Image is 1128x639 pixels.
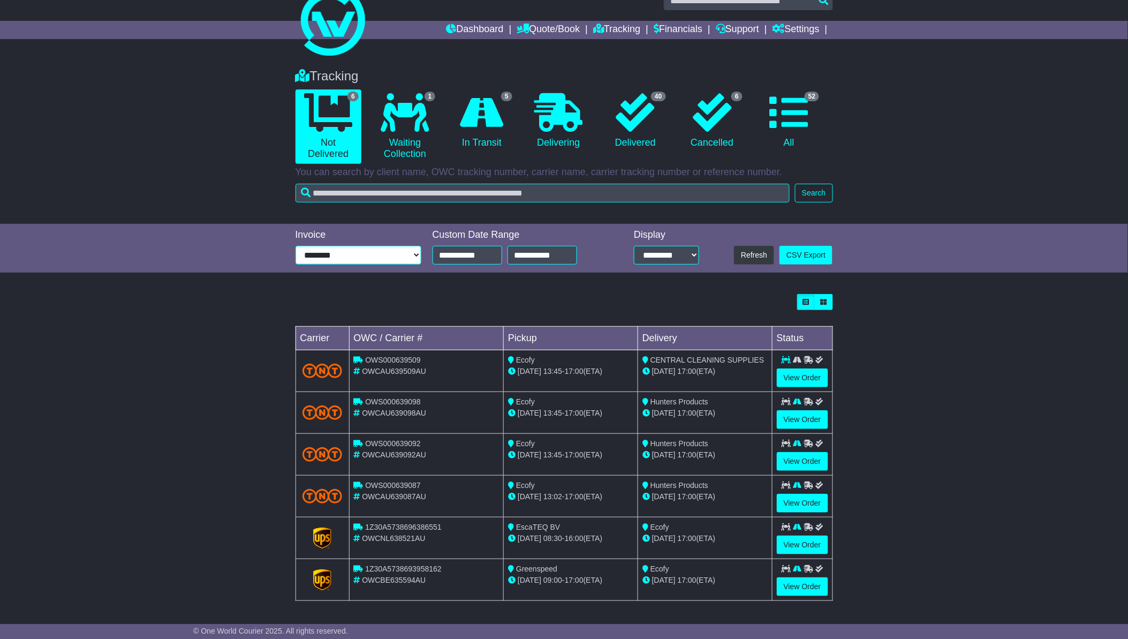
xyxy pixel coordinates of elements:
[777,536,828,554] a: View Order
[449,89,514,153] a: 5 In Transit
[642,366,768,377] div: (ETA)
[296,167,833,178] p: You can search by client name, OWC tracking number, carrier name, carrier tracking number or refe...
[777,452,828,471] a: View Order
[650,439,708,448] span: Hunters Products
[518,409,541,417] span: [DATE]
[678,534,697,543] span: 17:00
[516,439,535,448] span: Ecofy
[772,327,832,350] td: Status
[638,327,772,350] td: Delivery
[518,492,541,501] span: [DATE]
[565,367,584,375] span: 17:00
[773,21,820,39] a: Settings
[650,523,669,531] span: Ecofy
[678,367,697,375] span: 17:00
[446,21,504,39] a: Dashboard
[543,367,562,375] span: 13:45
[504,327,638,350] td: Pickup
[302,364,343,378] img: TNT_Domestic.png
[652,534,676,543] span: [DATE]
[302,405,343,420] img: TNT_Domestic.png
[543,450,562,459] span: 13:45
[651,92,665,101] span: 40
[565,576,584,584] span: 17:00
[642,449,768,461] div: (ETA)
[365,439,421,448] span: OWS000639092
[347,92,359,101] span: 6
[508,575,633,586] div: - (ETA)
[805,92,819,101] span: 52
[365,565,441,573] span: 1Z30A5738693958162
[365,481,421,490] span: OWS000639087
[634,229,699,241] div: Display
[362,492,426,501] span: OWCAU639087AU
[602,89,668,153] a: 40 Delivered
[716,21,759,39] a: Support
[652,409,676,417] span: [DATE]
[650,356,764,364] span: CENTRAL CLEANING SUPPLIES
[777,494,828,513] a: View Order
[650,397,708,406] span: Hunters Products
[508,366,633,377] div: - (ETA)
[642,408,768,419] div: (ETA)
[518,367,541,375] span: [DATE]
[642,533,768,544] div: (ETA)
[365,397,421,406] span: OWS000639098
[518,534,541,543] span: [DATE]
[678,576,697,584] span: 17:00
[543,576,562,584] span: 09:00
[526,89,592,153] a: Delivering
[362,450,426,459] span: OWCAU639092AU
[516,397,535,406] span: Ecofy
[678,450,697,459] span: 17:00
[516,356,535,364] span: Ecofy
[516,523,560,531] span: EscaTEQ BV
[518,576,541,584] span: [DATE]
[779,246,832,265] a: CSV Export
[650,565,669,573] span: Ecofy
[777,577,828,596] a: View Order
[349,327,504,350] td: OWC / Carrier #
[296,229,422,241] div: Invoice
[543,534,562,543] span: 08:30
[362,367,426,375] span: OWCAU639509AU
[654,21,702,39] a: Financials
[365,356,421,364] span: OWS000639509
[731,92,743,101] span: 6
[372,89,438,164] a: 1 Waiting Collection
[565,409,584,417] span: 17:00
[290,69,838,84] div: Tracking
[313,569,331,591] img: GetCarrierServiceLogo
[365,523,441,531] span: 1Z30A5738696386551
[508,408,633,419] div: - (ETA)
[642,491,768,502] div: (ETA)
[313,528,331,549] img: GetCarrierServiceLogo
[425,92,436,101] span: 1
[302,489,343,503] img: TNT_Domestic.png
[508,449,633,461] div: - (ETA)
[362,409,426,417] span: OWCAU639098AU
[650,481,708,490] span: Hunters Products
[516,481,535,490] span: Ecofy
[302,447,343,462] img: TNT_Domestic.png
[734,246,774,265] button: Refresh
[777,369,828,387] a: View Order
[565,492,584,501] span: 17:00
[593,21,640,39] a: Tracking
[193,627,348,635] span: © One World Courier 2025. All rights reserved.
[517,21,580,39] a: Quote/Book
[508,491,633,502] div: - (ETA)
[508,533,633,544] div: - (ETA)
[362,576,426,584] span: OWCBE635594AU
[518,450,541,459] span: [DATE]
[756,89,822,153] a: 52 All
[296,327,349,350] td: Carrier
[642,575,768,586] div: (ETA)
[652,367,676,375] span: [DATE]
[565,450,584,459] span: 17:00
[652,450,676,459] span: [DATE]
[652,492,676,501] span: [DATE]
[516,565,557,573] span: Greenspeed
[543,409,562,417] span: 13:45
[652,576,676,584] span: [DATE]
